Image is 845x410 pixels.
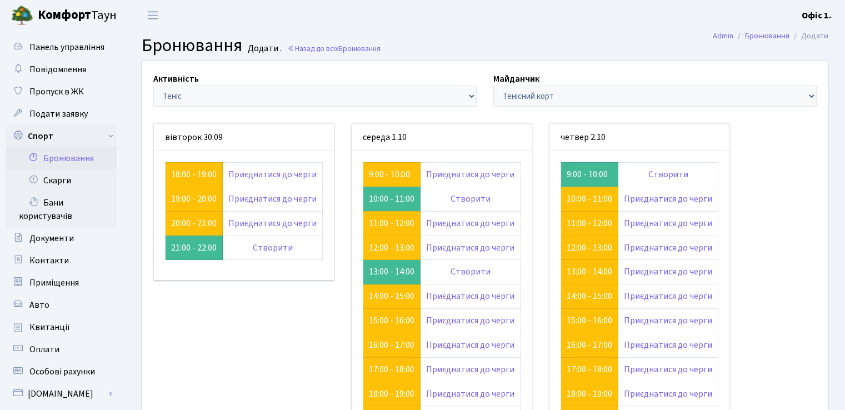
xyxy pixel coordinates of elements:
td: 13:00 - 14:00 [363,260,421,284]
td: 21:00 - 22:00 [166,236,223,260]
span: Панель управління [29,41,104,53]
a: 12:00 - 13:00 [369,242,414,254]
a: Подати заявку [6,103,117,125]
span: Документи [29,232,74,244]
a: Приєднатися до черги [426,217,514,229]
a: Повідомлення [6,58,117,81]
li: Додати [789,30,828,42]
a: 16:00 - 17:00 [369,339,414,351]
a: Приєднатися до черги [426,388,514,400]
label: Майданчик [493,72,539,86]
span: Квитанції [29,321,70,333]
a: Приєднатися до черги [426,339,514,351]
a: Спорт [6,125,117,147]
a: 13:00 - 14:00 [567,266,612,278]
a: [DOMAIN_NAME] [6,383,117,405]
span: Контакти [29,254,69,267]
a: Приєднатися до черги [624,242,712,254]
a: Створити [451,266,491,278]
a: Квитанції [6,316,117,338]
a: Створити [451,193,491,205]
span: Таун [38,6,117,25]
a: Приєднатися до черги [426,168,514,181]
a: Особові рахунки [6,361,117,383]
a: 19:00 - 20:00 [171,193,217,205]
span: Бронювання [142,33,242,58]
a: 14:00 - 15:00 [567,290,612,302]
small: Додати . [246,43,282,54]
a: Приєднатися до черги [624,388,712,400]
a: Документи [6,227,117,249]
a: 20:00 - 21:00 [171,217,217,229]
a: Пропуск в ЖК [6,81,117,103]
span: Повідомлення [29,63,86,76]
a: Приєднатися до черги [228,193,317,205]
a: Приєднатися до черги [228,217,317,229]
a: Приєднатися до черги [624,217,712,229]
a: Приєднатися до черги [624,314,712,327]
a: 12:00 - 13:00 [567,242,612,254]
a: 18:00 - 19:00 [567,388,612,400]
a: Приєднатися до черги [624,339,712,351]
a: 9:00 - 10:00 [369,168,410,181]
a: 18:00 - 19:00 [369,388,414,400]
label: Активність [153,72,199,86]
span: Приміщення [29,277,79,289]
a: Admin [713,30,733,42]
a: 15:00 - 16:00 [369,314,414,327]
a: Приєднатися до черги [426,363,514,376]
button: Переключити навігацію [139,6,167,24]
a: Приєднатися до черги [426,314,514,327]
td: 9:00 - 10:00 [561,162,618,187]
span: Особові рахунки [29,366,95,378]
a: 15:00 - 16:00 [567,314,612,327]
a: Панель управління [6,36,117,58]
span: Пропуск в ЖК [29,86,84,98]
a: Створити [253,242,293,254]
a: Оплати [6,338,117,361]
a: Приєднатися до черги [426,290,514,302]
a: Бронювання [745,30,789,42]
a: Створити [648,168,688,181]
a: 16:00 - 17:00 [567,339,612,351]
a: Приєднатися до черги [426,242,514,254]
a: Офіс 1. [802,9,832,22]
a: Авто [6,294,117,316]
a: Приєднатися до черги [228,168,317,181]
span: Бронювання [338,43,381,54]
a: Бани користувачів [6,192,117,227]
div: вівторок 30.09 [154,124,334,151]
div: середа 1.10 [352,124,532,151]
a: 11:00 - 12:00 [369,217,414,229]
nav: breadcrumb [696,24,845,48]
a: Приєднатися до черги [624,363,712,376]
a: Приєднатися до черги [624,193,712,205]
img: logo.png [11,4,33,27]
a: Приєднатися до черги [624,290,712,302]
a: Скарги [6,169,117,192]
a: 17:00 - 18:00 [567,363,612,376]
span: Подати заявку [29,108,88,120]
a: Назад до всіхБронювання [287,43,381,54]
a: Бронювання [6,147,117,169]
b: Комфорт [38,6,91,24]
span: Оплати [29,343,59,356]
a: Контакти [6,249,117,272]
a: 11:00 - 12:00 [567,217,612,229]
td: 10:00 - 11:00 [363,187,421,211]
div: четвер 2.10 [549,124,729,151]
a: 14:00 - 15:00 [369,290,414,302]
a: Приміщення [6,272,117,294]
a: 18:00 - 19:00 [171,168,217,181]
a: 10:00 - 11:00 [567,193,612,205]
a: 17:00 - 18:00 [369,363,414,376]
span: Авто [29,299,49,311]
a: Приєднатися до черги [624,266,712,278]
